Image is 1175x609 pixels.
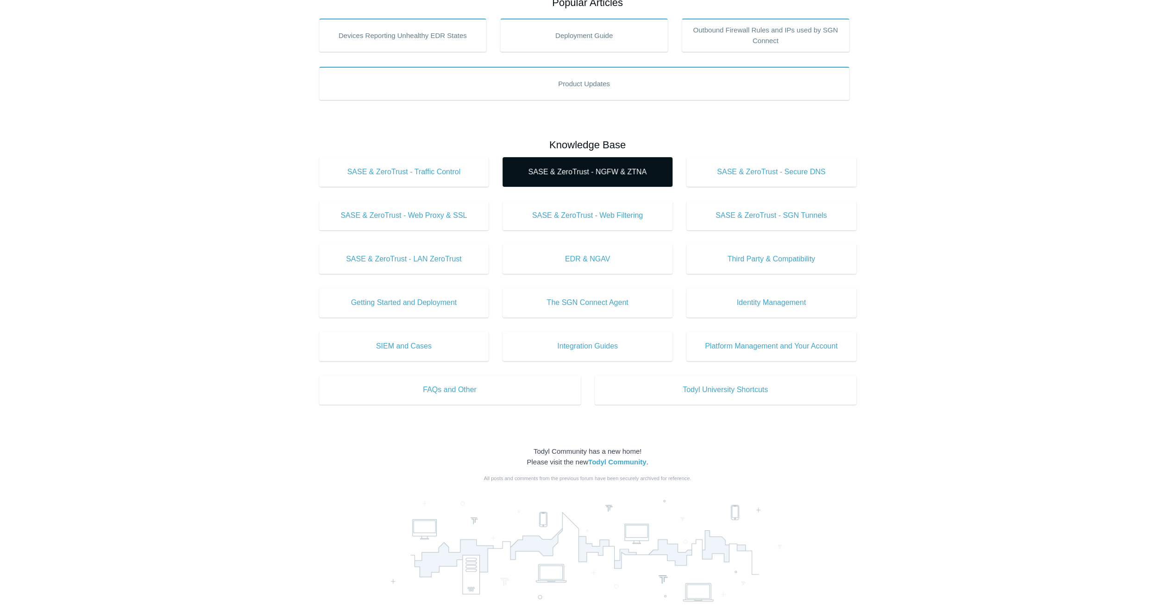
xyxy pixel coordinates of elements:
span: SASE & ZeroTrust - Secure DNS [700,166,842,178]
a: Devices Reporting Unhealthy EDR States [319,19,487,52]
div: All posts and comments from the previous forum have been securely archived for reference. [319,475,856,482]
span: The SGN Connect Agent [516,297,659,308]
span: EDR & NGAV [516,254,659,265]
span: SASE & ZeroTrust - Web Proxy & SSL [333,210,475,221]
a: Outbound Firewall Rules and IPs used by SGN Connect [682,19,849,52]
a: Todyl University Shortcuts [595,375,856,405]
a: SASE & ZeroTrust - Secure DNS [686,157,856,187]
a: Product Updates [319,67,849,100]
a: Platform Management and Your Account [686,331,856,361]
span: Identity Management [700,297,842,308]
a: Identity Management [686,288,856,317]
a: SASE & ZeroTrust - NGFW & ZTNA [503,157,672,187]
span: Getting Started and Deployment [333,297,475,308]
span: SASE & ZeroTrust - LAN ZeroTrust [333,254,475,265]
a: Integration Guides [503,331,672,361]
span: Platform Management and Your Account [700,341,842,352]
span: Integration Guides [516,341,659,352]
h2: Knowledge Base [319,137,856,152]
a: SASE & ZeroTrust - Web Filtering [503,201,672,230]
a: Getting Started and Deployment [319,288,489,317]
a: The SGN Connect Agent [503,288,672,317]
span: SASE & ZeroTrust - Web Filtering [516,210,659,221]
a: SASE & ZeroTrust - LAN ZeroTrust [319,244,489,274]
div: Todyl Community has a new home! Please visit the new . [319,446,856,467]
a: SASE & ZeroTrust - SGN Tunnels [686,201,856,230]
a: Deployment Guide [500,19,668,52]
span: Third Party & Compatibility [700,254,842,265]
span: SASE & ZeroTrust - Traffic Control [333,166,475,178]
a: SIEM and Cases [319,331,489,361]
a: SASE & ZeroTrust - Web Proxy & SSL [319,201,489,230]
span: SASE & ZeroTrust - NGFW & ZTNA [516,166,659,178]
a: Todyl Community [588,458,647,466]
a: EDR & NGAV [503,244,672,274]
span: SIEM and Cases [333,341,475,352]
a: FAQs and Other [319,375,581,405]
a: SASE & ZeroTrust - Traffic Control [319,157,489,187]
span: Todyl University Shortcuts [609,384,842,395]
span: SASE & ZeroTrust - SGN Tunnels [700,210,842,221]
span: FAQs and Other [333,384,567,395]
a: Third Party & Compatibility [686,244,856,274]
